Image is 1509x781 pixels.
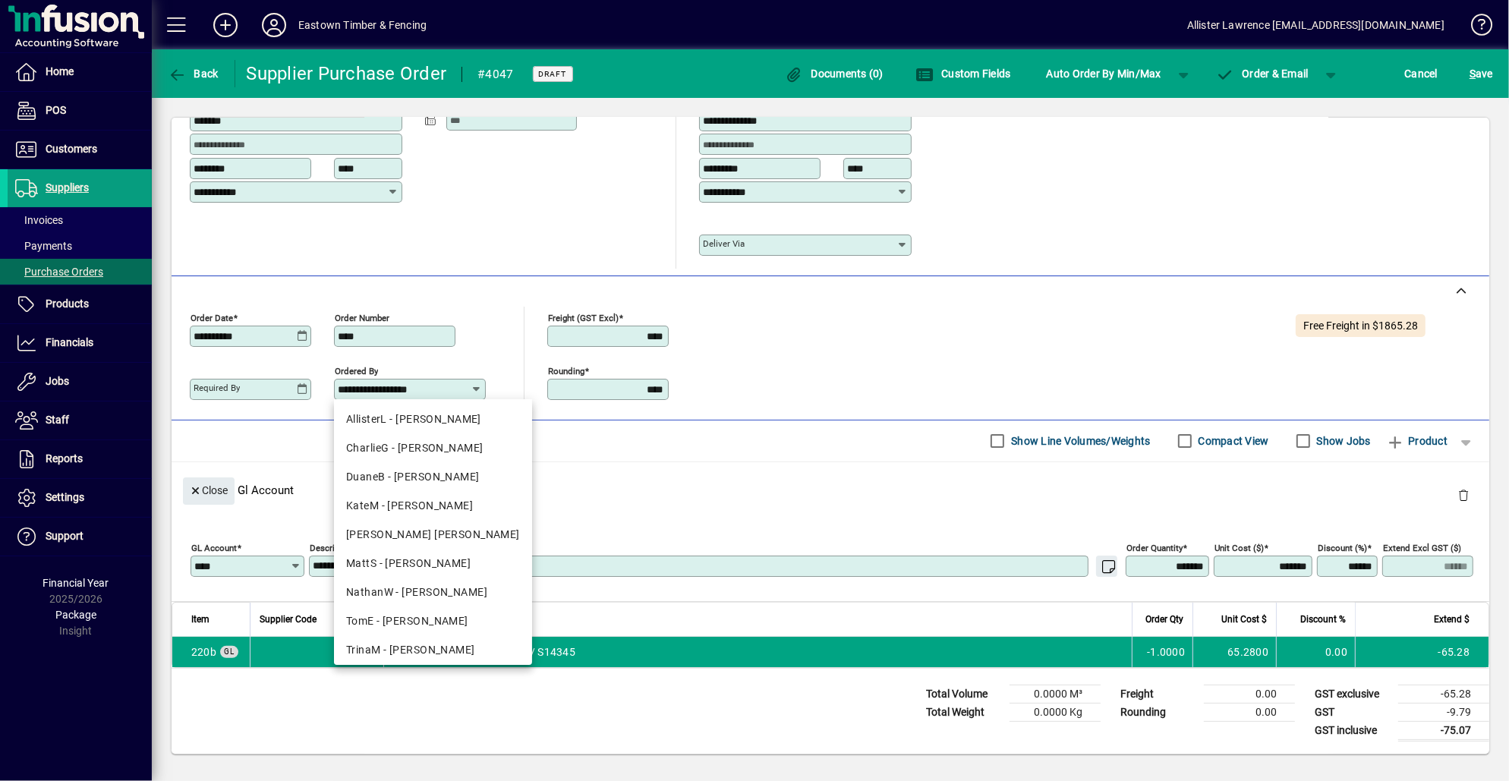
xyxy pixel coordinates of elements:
[334,636,532,665] mat-option: TrinaM - Trina McKnight
[346,440,520,456] div: CharlieG - [PERSON_NAME]
[1383,542,1461,553] mat-label: Extend excl GST ($)
[346,498,520,514] div: KateM - [PERSON_NAME]
[201,11,250,39] button: Add
[1398,685,1489,703] td: -65.28
[1008,433,1150,449] label: Show Line Volumes/Weights
[1113,685,1204,703] td: Freight
[1204,685,1295,703] td: 0.00
[1355,637,1489,667] td: -65.28
[1010,685,1101,703] td: 0.0000 M³
[1192,637,1276,667] td: 65.2800
[1276,637,1355,667] td: 0.00
[334,578,532,607] mat-option: NathanW - Nathan Woolley
[346,642,520,658] div: TrinaM - [PERSON_NAME]
[1460,3,1490,52] a: Knowledge Base
[310,542,354,553] mat-label: Description
[1398,703,1489,721] td: -9.79
[55,609,96,621] span: Package
[1318,542,1367,553] mat-label: Discount (%)
[8,259,152,285] a: Purchase Orders
[1113,703,1204,721] td: Rounding
[8,53,152,91] a: Home
[46,143,97,155] span: Customers
[46,65,74,77] span: Home
[915,68,1011,80] span: Custom Fields
[1314,433,1371,449] label: Show Jobs
[346,556,520,572] div: MattS - [PERSON_NAME]
[191,542,237,553] mat-label: GL Account
[250,11,298,39] button: Profile
[46,181,89,194] span: Suppliers
[191,644,216,660] span: Purchases - Timber
[46,104,66,116] span: POS
[334,550,532,578] mat-option: MattS - Matt Smith
[703,238,745,249] mat-label: Deliver via
[8,518,152,556] a: Support
[189,478,228,503] span: Close
[548,365,584,376] mat-label: Rounding
[8,92,152,130] a: POS
[1126,542,1183,553] mat-label: Order Quantity
[1300,611,1346,628] span: Discount %
[781,60,887,87] button: Documents (0)
[260,611,317,628] span: Supplier Code
[1208,60,1316,87] button: Order & Email
[46,530,83,542] span: Support
[15,240,72,252] span: Payments
[1132,637,1192,667] td: -1.0000
[1401,60,1442,87] button: Cancel
[8,207,152,233] a: Invoices
[539,69,567,79] span: Draft
[152,60,235,87] app-page-header-button: Back
[1307,703,1398,721] td: GST
[346,584,520,600] div: NathanW - [PERSON_NAME]
[46,452,83,465] span: Reports
[1196,433,1269,449] label: Compact View
[1386,429,1448,453] span: Product
[477,62,513,87] div: #4047
[335,312,389,323] mat-label: Order number
[8,233,152,259] a: Payments
[1307,721,1398,740] td: GST inclusive
[1470,61,1493,86] span: ave
[168,68,219,80] span: Back
[346,527,520,543] div: [PERSON_NAME] [PERSON_NAME]
[1010,703,1101,721] td: 0.0000 Kg
[46,414,69,426] span: Staff
[1204,703,1295,721] td: 0.00
[334,463,532,492] mat-option: DuaneB - Duane Bovey
[1047,61,1161,86] span: Auto Order By Min/Max
[8,285,152,323] a: Products
[183,477,235,505] button: Close
[548,312,619,323] mat-label: Freight (GST excl)
[191,611,209,628] span: Item
[1470,68,1476,80] span: S
[1445,488,1482,502] app-page-header-button: Delete
[1434,611,1470,628] span: Extend $
[1214,542,1264,553] mat-label: Unit Cost ($)
[1303,320,1418,332] span: Free Freight in $1865.28
[8,131,152,168] a: Customers
[179,483,238,496] app-page-header-button: Close
[247,61,447,86] div: Supplier Purchase Order
[334,434,532,463] mat-option: CharlieG - Charlie Gourlay
[172,462,1489,518] div: Gl Account
[334,521,532,550] mat-option: KiaraN - Kiara Neil
[335,365,378,376] mat-label: Ordered by
[46,336,93,348] span: Financials
[346,411,520,427] div: AllisterL - [PERSON_NAME]
[346,469,520,485] div: DuaneB - [PERSON_NAME]
[46,375,69,387] span: Jobs
[1445,477,1482,514] button: Delete
[1405,61,1438,86] span: Cancel
[918,685,1010,703] td: Total Volume
[1216,68,1309,80] span: Order & Email
[1307,685,1398,703] td: GST exclusive
[912,60,1015,87] button: Custom Fields
[194,383,240,393] mat-label: Required by
[1398,721,1489,740] td: -75.07
[1221,611,1267,628] span: Unit Cost $
[8,402,152,439] a: Staff
[785,68,884,80] span: Documents (0)
[8,324,152,362] a: Financials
